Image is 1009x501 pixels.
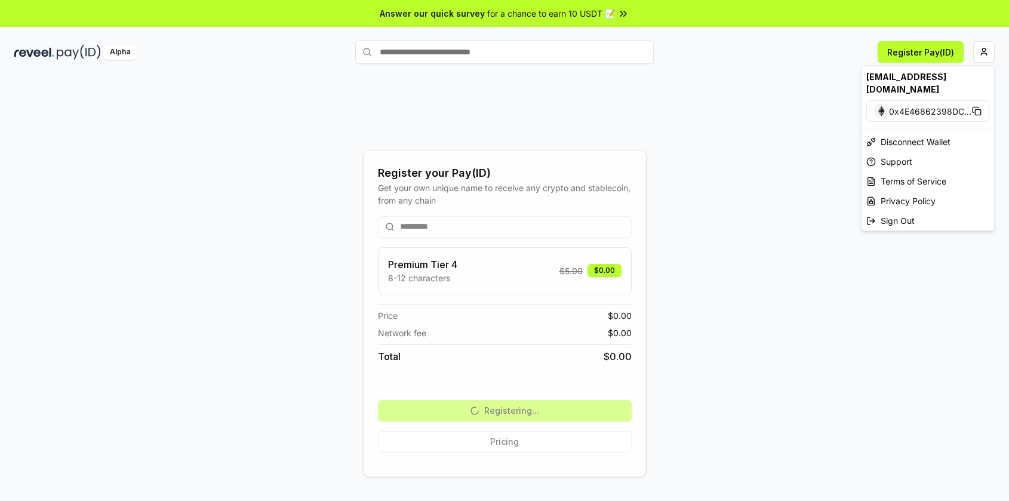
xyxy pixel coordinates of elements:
a: Support [862,152,994,171]
a: Privacy Policy [862,191,994,211]
img: Ethereum [874,104,888,118]
div: Disconnect Wallet [862,132,994,152]
a: Terms of Service [862,171,994,191]
div: Sign Out [862,211,994,230]
div: [EMAIL_ADDRESS][DOMAIN_NAME] [862,66,994,100]
span: 0x4E46862398DC ... [889,105,971,118]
